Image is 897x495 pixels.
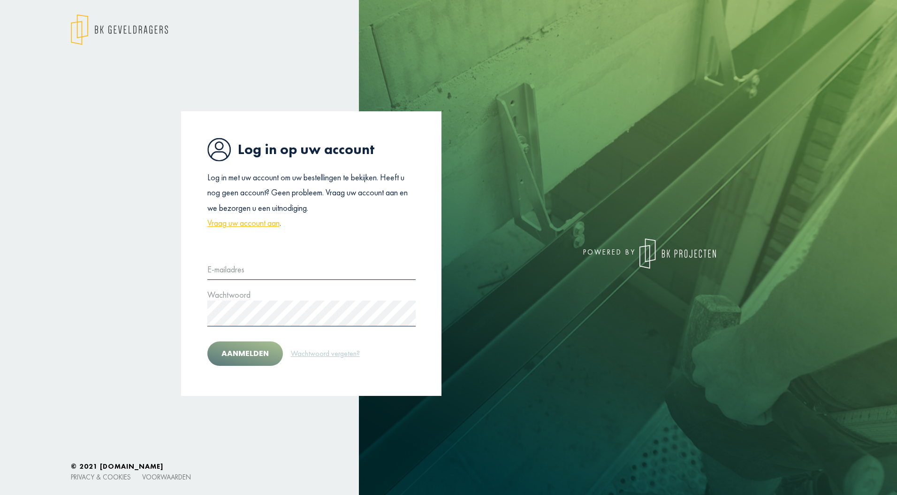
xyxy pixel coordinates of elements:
[207,341,283,366] button: Aanmelden
[207,287,251,302] label: Wachtwoord
[71,472,131,481] a: Privacy & cookies
[238,141,375,158] font: Log in op uw account
[207,172,408,213] font: Log in met uw account om uw bestellingen te bekijken. Heeft u nog geen account? Geen probleem. Vr...
[583,247,636,256] font: powered by
[639,239,716,269] img: logo
[207,138,231,162] img: icon
[290,348,360,360] a: Wachtwoord vergeten?
[207,216,280,231] a: Vraag uw account aan
[142,472,191,481] a: Voorwaarden
[71,14,168,45] img: logo
[280,217,281,228] font: .
[71,462,826,471] h6: © 2021 [DOMAIN_NAME]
